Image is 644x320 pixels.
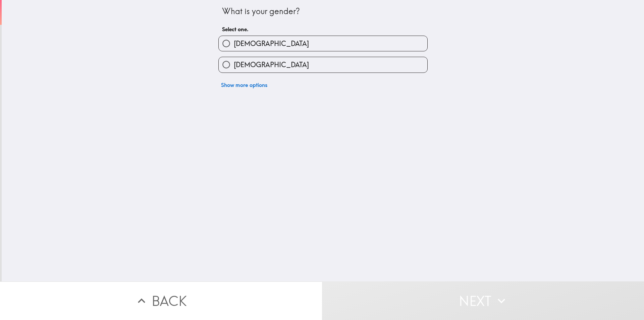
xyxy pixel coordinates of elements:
[234,60,309,70] span: [DEMOGRAPHIC_DATA]
[234,39,309,48] span: [DEMOGRAPHIC_DATA]
[222,6,424,17] div: What is your gender?
[322,281,644,320] button: Next
[218,78,270,92] button: Show more options
[219,36,427,51] button: [DEMOGRAPHIC_DATA]
[219,57,427,72] button: [DEMOGRAPHIC_DATA]
[222,26,424,33] h6: Select one.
